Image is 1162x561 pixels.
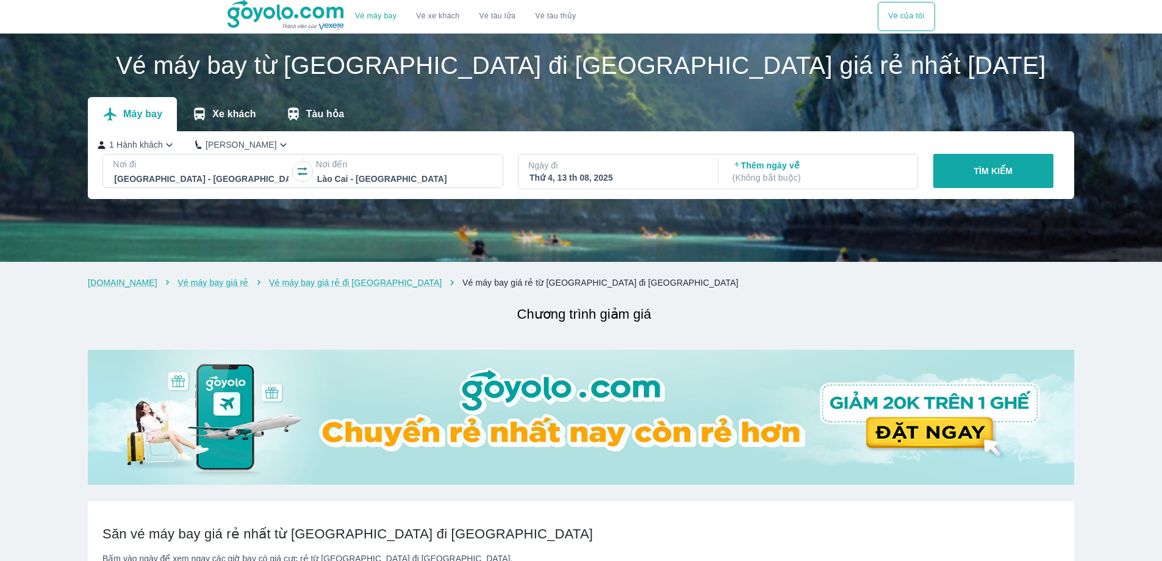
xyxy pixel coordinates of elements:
[733,159,907,184] p: Thêm ngày về
[345,2,586,31] div: choose transportation mode
[933,154,1053,188] button: TÌM KIẾM
[269,278,442,288] a: Vé máy bay giá rẻ đi [GEOGRAPHIC_DATA]
[88,278,157,288] a: [DOMAIN_NAME]
[528,159,705,172] p: Ngày đi
[109,139,163,151] p: 1 Hành khách
[529,172,704,184] div: Thứ 4, 13 th 08, 2025
[102,526,1060,543] h2: Săn vé máy bay giá rẻ nhất từ [GEOGRAPHIC_DATA] đi [GEOGRAPHIC_DATA]
[113,158,290,170] p: Nơi đi
[88,97,359,131] div: transportation tabs
[178,278,248,288] a: Vé máy bay giá rẻ
[733,172,907,184] p: ( Không bắt buộc )
[306,108,345,120] p: Tàu hỏa
[94,303,1074,325] h2: Chương trình giảm giá
[212,108,256,120] p: Xe khách
[88,277,1074,289] nav: breadcrumb
[974,165,1013,177] p: TÌM KIẾM
[416,12,459,21] a: Vé xe khách
[525,2,586,31] button: Vé tàu thủy
[470,2,526,31] a: Vé tàu lửa
[206,139,277,151] p: [PERSON_NAME]
[98,139,176,151] button: 1 Hành khách
[195,139,290,151] button: [PERSON_NAME]
[462,278,739,288] a: Vé máy bay giá rẻ từ [GEOGRAPHIC_DATA] đi [GEOGRAPHIC_DATA]
[878,2,934,31] div: choose transportation mode
[316,158,493,170] p: Nơi đến
[123,108,162,120] p: Máy bay
[88,350,1074,485] img: banner-home
[88,53,1074,78] h1: Vé máy bay từ [GEOGRAPHIC_DATA] đi [GEOGRAPHIC_DATA] giá rẻ nhất [DATE]
[878,2,934,31] button: Vé của tôi
[355,12,396,21] a: Vé máy bay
